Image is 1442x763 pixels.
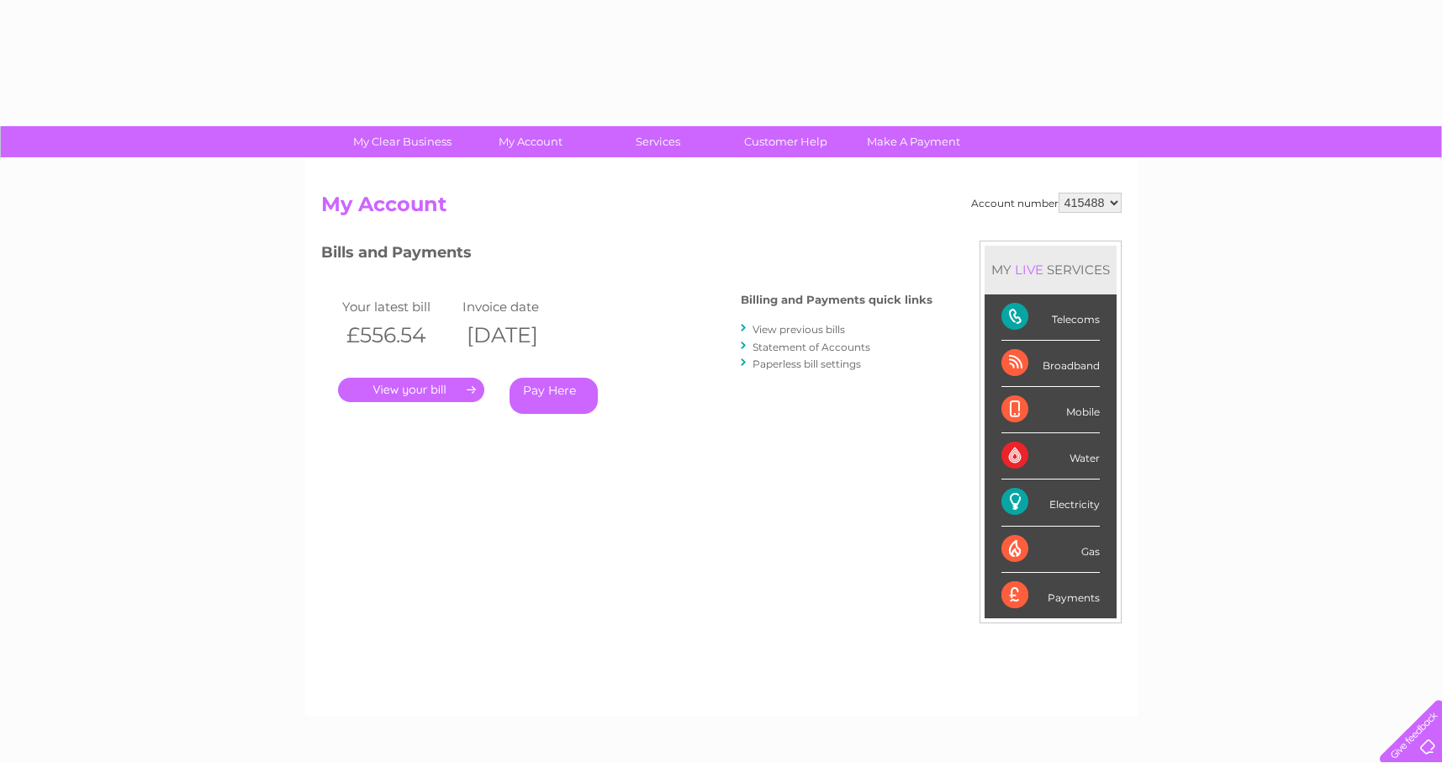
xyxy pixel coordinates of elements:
div: Water [1001,433,1100,480]
a: . [338,378,484,402]
div: Mobile [1001,387,1100,433]
div: Broadband [1001,341,1100,387]
div: Payments [1001,573,1100,618]
a: Pay Here [510,378,598,414]
div: Telecoms [1001,294,1100,341]
a: Statement of Accounts [753,341,870,353]
h4: Billing and Payments quick links [741,294,932,306]
a: Customer Help [716,126,855,157]
a: Services [589,126,727,157]
td: Invoice date [458,295,579,318]
div: Gas [1001,527,1100,573]
th: [DATE] [458,318,579,352]
a: Make A Payment [844,126,983,157]
a: My Clear Business [333,126,472,157]
a: View previous bills [753,323,845,336]
div: LIVE [1012,262,1047,278]
a: Paperless bill settings [753,358,861,370]
div: Account number [971,193,1122,213]
td: Your latest bill [338,295,459,318]
h3: Bills and Payments [321,241,932,270]
h2: My Account [321,193,1122,225]
a: My Account [461,126,600,157]
div: Electricity [1001,480,1100,526]
th: £556.54 [338,318,459,352]
div: MY SERVICES [985,246,1117,294]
